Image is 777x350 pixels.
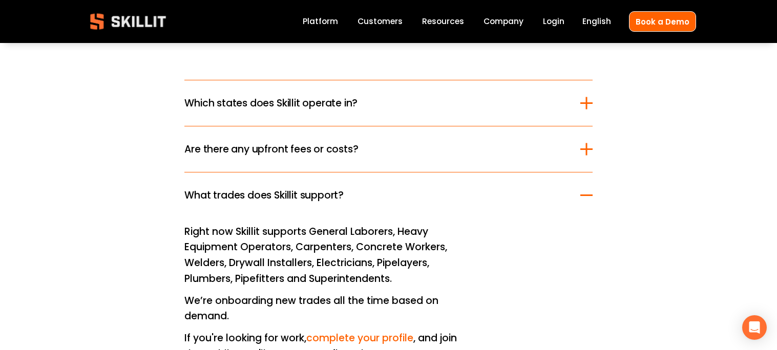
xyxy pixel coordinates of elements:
[742,315,767,340] div: Open Intercom Messenger
[306,331,413,345] a: complete your profile
[184,188,580,203] span: What trades does Skillit support?
[184,126,592,172] button: Are there any upfront fees or costs?
[582,15,611,27] span: English
[484,15,523,29] a: Company
[184,293,470,324] p: We’re onboarding new trades all the time based on demand.
[582,15,611,29] div: language picker
[184,96,580,111] span: Which states does Skillit operate in?
[422,15,464,27] span: Resources
[184,142,580,157] span: Are there any upfront fees or costs?
[543,15,564,29] a: Login
[215,1,562,43] strong: Frequently Asked Questions
[303,15,338,29] a: Platform
[422,15,464,29] a: folder dropdown
[358,15,403,29] a: Customers
[184,172,592,218] button: What trades does Skillit support?
[629,11,696,31] a: Book a Demo
[184,224,470,287] p: Right now Skillit supports General Laborers, Heavy Equipment Operators, Carpenters, Concrete Work...
[184,80,592,126] button: Which states does Skillit operate in?
[81,6,175,37] img: Skillit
